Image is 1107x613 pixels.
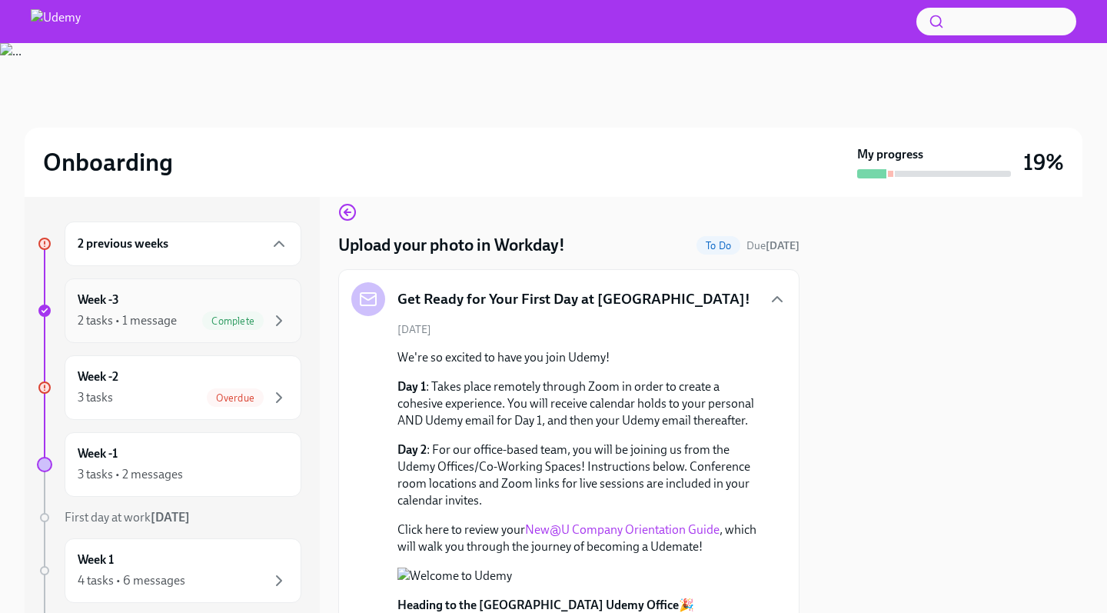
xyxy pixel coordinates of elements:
[78,389,113,406] div: 3 tasks
[37,355,301,420] a: Week -23 tasksOverdue
[746,238,799,253] span: August 27th, 2025 08:00
[37,509,301,526] a: First day at work[DATE]
[78,368,118,385] h6: Week -2
[43,147,173,178] h2: Onboarding
[78,466,183,483] div: 3 tasks • 2 messages
[525,522,720,537] a: New@U Company Orientation Guide
[151,510,190,525] strong: [DATE]
[397,442,427,457] strong: Day 2
[31,9,81,34] img: Udemy
[1023,148,1064,176] h3: 19%
[78,551,114,568] h6: Week 1
[397,289,750,309] h5: Get Ready for Your First Day at [GEOGRAPHIC_DATA]!
[78,235,168,252] h6: 2 previous weeks
[37,538,301,603] a: Week 14 tasks • 6 messages
[37,432,301,497] a: Week -13 tasks • 2 messages
[397,598,679,612] strong: Heading to the [GEOGRAPHIC_DATA] Udemy Office
[397,349,762,366] p: We're so excited to have you join Udemy!
[78,445,118,462] h6: Week -1
[65,510,190,525] span: First day at work
[78,292,119,308] h6: Week -3
[37,278,301,343] a: Week -32 tasks • 1 messageComplete
[202,315,264,327] span: Complete
[338,234,565,257] h4: Upload your photo in Workday!
[397,521,762,555] p: Click here to review your , which will walk you through the journey of becoming a Udemate!
[397,378,762,429] p: : Takes place remotely through Zoom in order to create a cohesive experience. You will receive ca...
[397,441,762,509] p: : For our office-based team, you will be joining us from the Udemy Offices/Co-Working Spaces! Ins...
[397,322,431,337] span: [DATE]
[78,312,177,329] div: 2 tasks • 1 message
[746,239,799,252] span: Due
[696,240,740,252] span: To Do
[766,239,799,252] strong: [DATE]
[397,379,426,394] strong: Day 1
[207,392,264,404] span: Overdue
[78,572,185,589] div: 4 tasks • 6 messages
[65,222,301,266] div: 2 previous weeks
[857,146,923,163] strong: My progress
[397,568,671,585] button: Zoom image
